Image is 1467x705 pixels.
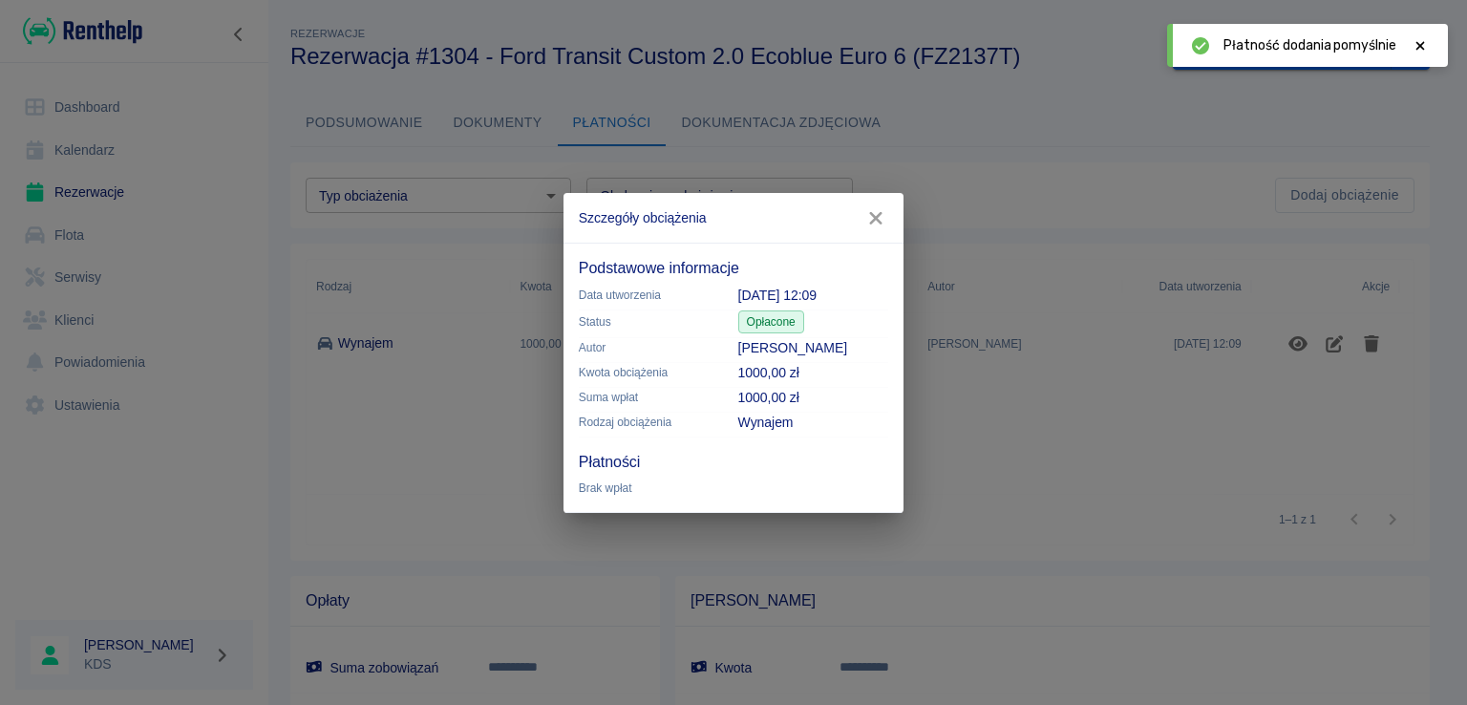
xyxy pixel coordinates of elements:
p: Suma wpłat [579,389,708,406]
p: Wynajem [738,413,889,433]
p: Autor [579,339,708,356]
p: Kwota obciążenia [579,364,708,381]
p: 1000,00 zł [738,363,889,383]
h5: Podstawowe informacje [579,259,888,278]
span: Opłacone [739,313,803,331]
p: 1000,00 zł [738,388,889,408]
p: Data utworzenia [579,287,708,304]
p: Status [579,313,708,331]
p: [DATE] 12:09 [738,286,889,306]
span: Płatność dodania pomyślnie [1223,35,1396,55]
h2: Szczegóły obciążenia [563,193,904,243]
p: [PERSON_NAME] [738,338,889,358]
p: Brak wpłat [579,480,888,497]
h5: Płatności [579,453,640,472]
p: Rodzaj obciążenia [579,414,708,431]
